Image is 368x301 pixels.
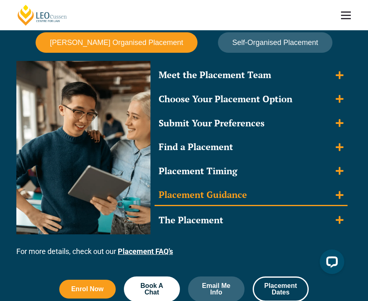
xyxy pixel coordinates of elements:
[159,214,223,226] div: The Placement
[155,210,348,230] summary: The Placement
[155,65,348,85] summary: Meet the Placement Team
[159,93,292,105] div: Choose Your Placement Option
[264,283,298,296] span: Placement Dates
[155,113,348,133] summary: Submit Your Preferences
[118,247,173,256] a: Placement FAQ’s
[313,246,348,281] iframe: LiveChat chat widget
[159,141,233,153] div: Find a Placement
[159,189,247,201] div: Placement Guidance
[155,89,348,109] summary: Choose Your Placement Option
[159,69,271,81] div: Meet the Placement Team
[159,117,265,129] div: Submit Your Preferences
[16,4,68,26] a: [PERSON_NAME] Centre for Law
[159,165,237,177] div: Placement Timing
[50,38,183,47] span: [PERSON_NAME] Organised Placement
[59,280,116,299] a: Enrol Now
[16,247,116,256] span: For more details, check out our
[199,283,233,296] span: Email Me Info
[232,38,318,47] span: Self-Organised Placement
[155,137,348,157] summary: Find a Placement
[12,32,356,238] div: Tabs. Open items with Enter or Space, close with Escape and navigate using the Arrow keys.
[71,286,103,292] span: Enrol Now
[155,161,348,181] summary: Placement Timing
[135,283,169,296] span: Book A Chat
[155,65,348,230] div: Accordion. Open links with Enter or Space, close with Escape, and navigate with Arrow Keys
[155,185,348,206] summary: Placement Guidance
